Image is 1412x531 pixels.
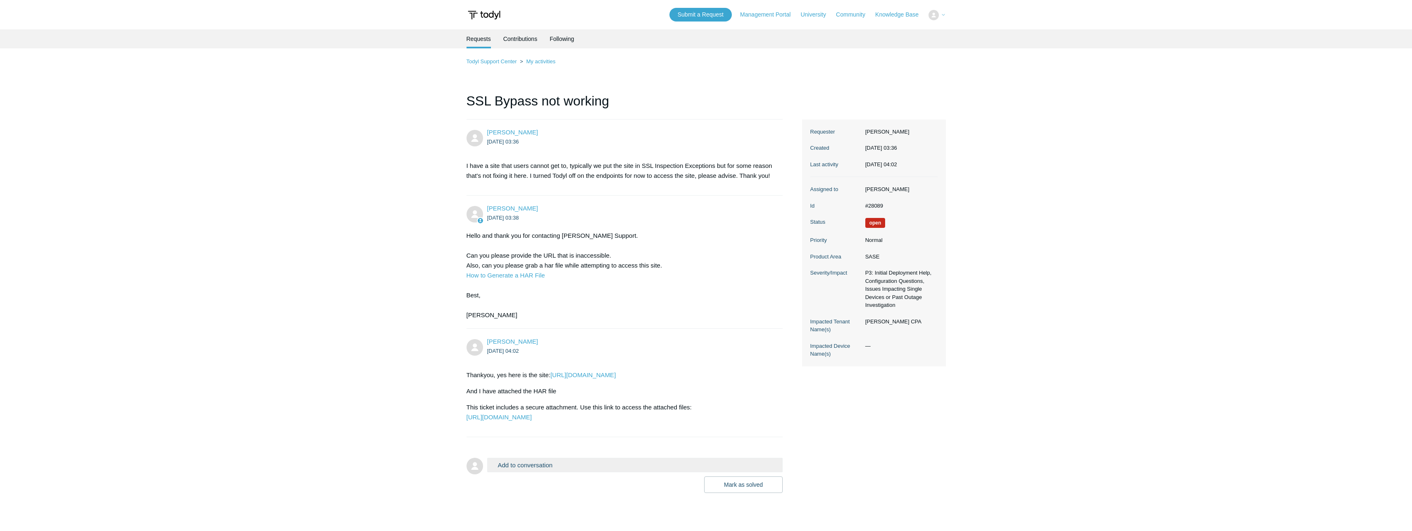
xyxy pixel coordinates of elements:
[467,414,532,421] a: [URL][DOMAIN_NAME]
[810,202,861,210] dt: Id
[810,318,861,334] dt: Impacted Tenant Name(s)
[467,231,775,320] div: Hello and thank you for contacting [PERSON_NAME] Support. Can you please provide the URL that is ...
[861,185,938,194] dd: [PERSON_NAME]
[875,10,927,19] a: Knowledge Base
[740,10,799,19] a: Management Portal
[487,338,538,345] span: Devin Filippelli
[810,342,861,358] dt: Impacted Device Name(s)
[487,129,538,136] span: Devin Filippelli
[467,29,491,48] li: Requests
[518,58,555,65] li: My activities
[800,10,834,19] a: University
[810,160,861,169] dt: Last activity
[467,58,517,65] a: Todyl Support Center
[467,370,775,380] p: Thankyou, yes here is the site:
[810,128,861,136] dt: Requester
[467,402,775,422] p: This ticket includes a secure attachment. Use this link to access the attached files:
[487,205,538,212] span: Kris Haire
[487,139,519,145] time: 2025-09-12T03:36:17Z
[810,185,861,194] dt: Assigned to
[810,218,861,226] dt: Status
[467,386,775,396] p: And I have attached the HAR file
[550,29,574,48] a: Following
[467,91,783,120] h1: SSL Bypass not working
[810,253,861,261] dt: Product Area
[526,58,555,65] a: My activities
[550,371,616,378] a: [URL][DOMAIN_NAME]
[487,129,538,136] a: [PERSON_NAME]
[861,269,938,309] dd: P3: Initial Deployment Help, Configuration Questions, Issues Impacting Single Devices or Past Out...
[467,58,519,65] li: Todyl Support Center
[669,8,732,22] a: Submit a Request
[810,269,861,277] dt: Severity/Impact
[487,338,538,345] a: [PERSON_NAME]
[487,205,538,212] a: [PERSON_NAME]
[467,161,775,181] p: I have a site that users cannot get to, typically we put the site in SSL Inspection Exceptions bu...
[810,144,861,152] dt: Created
[487,215,519,221] time: 2025-09-12T03:38:22Z
[467,272,545,279] a: How to Generate a HAR File
[861,253,938,261] dd: SASE
[810,236,861,244] dt: Priority
[704,476,783,493] button: Mark as solved
[836,10,874,19] a: Community
[487,458,783,472] button: Add to conversation
[467,7,502,23] img: Todyl Support Center Help Center home page
[865,218,886,228] span: We are working on a response for you
[861,318,938,326] dd: [PERSON_NAME] CPA
[865,161,897,167] time: 2025-09-12T04:02:16+00:00
[861,202,938,210] dd: #28089
[487,348,519,354] time: 2025-09-12T04:02:16Z
[861,236,938,244] dd: Normal
[503,29,538,48] a: Contributions
[861,342,938,350] dd: —
[865,145,897,151] time: 2025-09-12T03:36:17+00:00
[861,128,938,136] dd: [PERSON_NAME]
